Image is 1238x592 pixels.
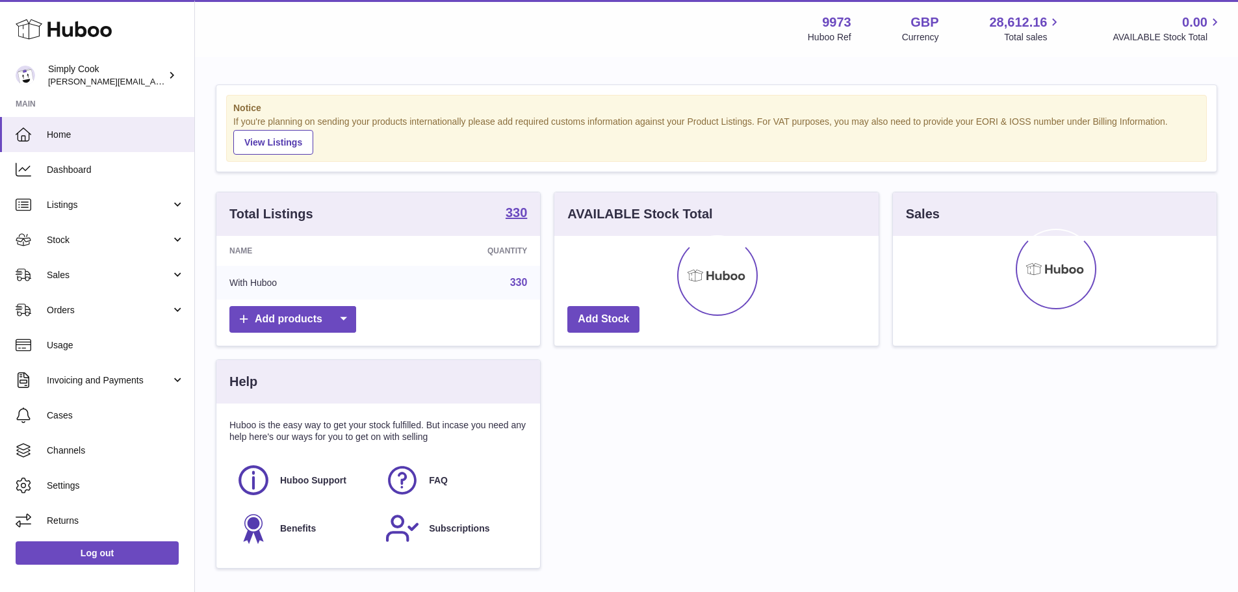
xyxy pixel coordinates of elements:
[47,199,171,211] span: Listings
[48,63,165,88] div: Simply Cook
[385,511,521,546] a: Subscriptions
[902,31,939,44] div: Currency
[280,474,346,487] span: Huboo Support
[906,205,940,223] h3: Sales
[47,515,185,527] span: Returns
[48,76,261,86] span: [PERSON_NAME][EMAIL_ADDRESS][DOMAIN_NAME]
[47,304,171,316] span: Orders
[47,374,171,387] span: Invoicing and Payments
[233,102,1200,114] strong: Notice
[233,116,1200,155] div: If you're planning on sending your products internationally please add required customs informati...
[236,511,372,546] a: Benefits
[47,269,171,281] span: Sales
[429,474,448,487] span: FAQ
[910,14,938,31] strong: GBP
[429,522,489,535] span: Subscriptions
[236,463,372,498] a: Huboo Support
[506,206,527,219] strong: 330
[510,277,528,288] a: 330
[822,14,851,31] strong: 9973
[229,306,356,333] a: Add products
[989,14,1047,31] span: 28,612.16
[1113,14,1222,44] a: 0.00 AVAILABLE Stock Total
[506,206,527,222] a: 330
[567,306,639,333] a: Add Stock
[216,236,387,266] th: Name
[280,522,316,535] span: Benefits
[1004,31,1062,44] span: Total sales
[808,31,851,44] div: Huboo Ref
[1182,14,1207,31] span: 0.00
[1113,31,1222,44] span: AVAILABLE Stock Total
[47,129,185,141] span: Home
[47,409,185,422] span: Cases
[16,541,179,565] a: Log out
[385,463,521,498] a: FAQ
[229,419,527,444] p: Huboo is the easy way to get your stock fulfilled. But incase you need any help here's our ways f...
[16,66,35,85] img: emma@simplycook.com
[387,236,540,266] th: Quantity
[47,444,185,457] span: Channels
[47,234,171,246] span: Stock
[47,339,185,352] span: Usage
[229,205,313,223] h3: Total Listings
[233,130,313,155] a: View Listings
[229,373,257,391] h3: Help
[47,164,185,176] span: Dashboard
[216,266,387,300] td: With Huboo
[47,480,185,492] span: Settings
[989,14,1062,44] a: 28,612.16 Total sales
[567,205,712,223] h3: AVAILABLE Stock Total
